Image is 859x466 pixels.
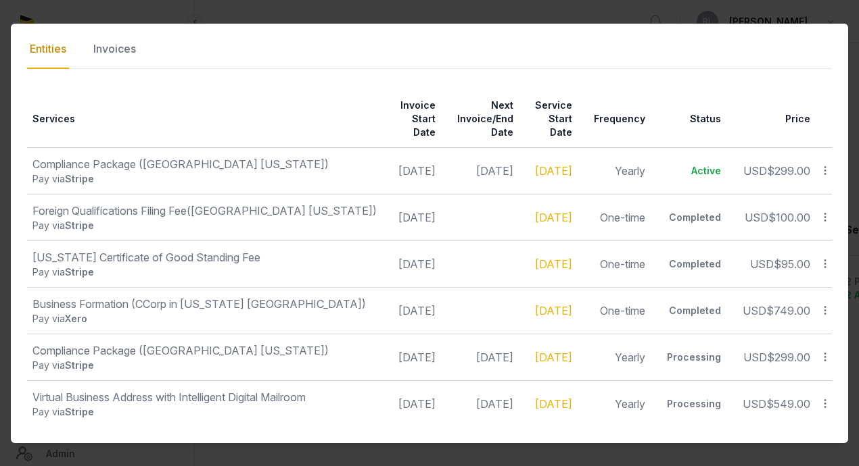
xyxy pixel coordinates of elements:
span: USD [743,304,766,317]
div: Compliance Package ([GEOGRAPHIC_DATA] [US_STATE]) [32,342,377,359]
div: Pay via [32,265,377,279]
span: [DATE] [476,397,513,411]
div: Completed [667,211,721,224]
span: Stripe [65,266,94,278]
div: Invoices [91,30,139,69]
td: Yearly [580,147,653,194]
td: [DATE] [385,147,444,194]
span: $95.00 [774,257,810,271]
span: [DATE] [476,351,513,364]
span: Stripe [65,219,94,231]
td: One-time [580,240,653,287]
td: [DATE] [385,380,444,427]
div: Pay via [32,172,377,186]
th: Service Start Date [521,90,580,148]
span: Xero [65,313,87,324]
span: $749.00 [766,304,810,317]
div: [US_STATE] Certificate of Good Standing Fee [32,249,377,265]
span: USD [743,397,766,411]
span: ([GEOGRAPHIC_DATA] [US_STATE]) [187,204,377,217]
div: Pay via [32,219,377,232]
a: [DATE] [535,211,572,224]
th: Price [729,90,818,148]
td: Yearly [580,334,653,380]
td: One-time [580,287,653,334]
th: Next Invoice/End Date [444,90,521,148]
a: [DATE] [535,304,572,317]
td: [DATE] [385,334,444,380]
span: USD [750,257,774,271]
th: Status [653,90,729,148]
span: USD [743,351,767,364]
div: Foreign Qualifications Filing Fee [32,203,377,219]
div: Entities [27,30,69,69]
span: USD [745,211,768,224]
span: $100.00 [768,211,810,224]
td: [DATE] [385,194,444,240]
div: Compliance Package ([GEOGRAPHIC_DATA] [US_STATE]) [32,156,377,172]
div: Pay via [32,359,377,372]
div: Virtual Business Address with Intelligent Digital Mailroom [32,389,377,405]
td: [DATE] [385,287,444,334]
th: Services [19,90,385,148]
div: Processing [667,351,721,364]
a: [DATE] [535,397,572,411]
div: Active [667,164,721,178]
th: Invoice Start Date [385,90,444,148]
div: Processing [667,397,721,411]
span: Stripe [65,359,94,371]
td: [DATE] [385,240,444,287]
span: Stripe [65,173,94,184]
span: [DATE] [476,164,513,178]
span: $299.00 [767,164,810,178]
nav: Tabs [27,30,832,69]
div: Pay via [32,405,377,419]
div: Completed [667,257,721,271]
a: [DATE] [535,351,572,364]
td: One-time [580,194,653,240]
span: $549.00 [766,397,810,411]
span: USD [743,164,767,178]
span: Stripe [65,406,94,417]
div: Pay via [32,312,377,326]
a: [DATE] [535,257,572,271]
td: Yearly [580,380,653,427]
span: $299.00 [767,351,810,364]
div: Business Formation (CCorp in [US_STATE] [GEOGRAPHIC_DATA]) [32,296,377,312]
th: Frequency [580,90,653,148]
a: [DATE] [535,164,572,178]
div: Completed [667,304,721,317]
